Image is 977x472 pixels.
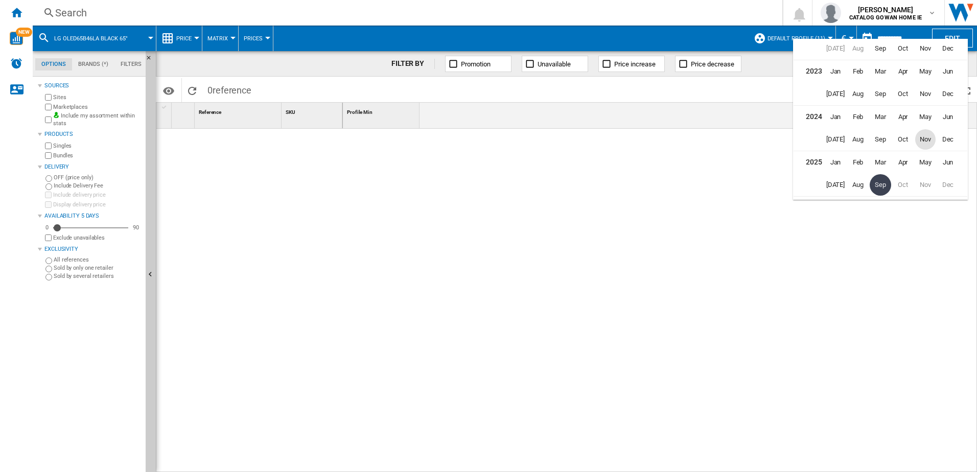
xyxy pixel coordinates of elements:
td: December 2025 [937,174,967,197]
span: Jan [825,107,846,127]
span: Nov [915,38,936,59]
span: Dec [938,129,958,150]
td: June 2024 [937,105,967,128]
td: January 2025 [824,151,847,174]
td: April 2023 [892,60,914,83]
span: Jan [825,152,846,173]
td: August 2022 [847,37,869,60]
span: Dec [938,38,958,59]
td: March 2024 [869,105,892,128]
span: Oct [893,129,913,150]
td: November 2022 [914,37,937,60]
td: October 2025 [892,174,914,197]
td: February 2024 [847,105,869,128]
td: July 2024 [824,128,847,151]
td: July 2023 [824,83,847,106]
td: January 2023 [824,60,847,83]
td: October 2023 [892,83,914,106]
td: 2024 [794,105,824,128]
span: Aug [848,84,868,104]
td: July 2025 [824,174,847,197]
span: [DATE] [825,175,846,195]
td: November 2025 [914,174,937,197]
span: Feb [848,152,868,173]
td: September 2022 [869,37,892,60]
span: Apr [893,107,913,127]
span: May [915,152,936,173]
td: February 2023 [847,60,869,83]
td: April 2025 [892,151,914,174]
td: September 2023 [869,83,892,106]
td: August 2024 [847,128,869,151]
td: April 2024 [892,105,914,128]
span: Mar [870,107,891,127]
td: October 2024 [892,128,914,151]
td: September 2025 [869,174,892,197]
span: [DATE] [825,84,846,104]
td: November 2024 [914,128,937,151]
span: Oct [893,84,913,104]
td: August 2025 [847,174,869,197]
td: October 2022 [892,37,914,60]
span: Sep [870,129,891,150]
span: Apr [893,61,913,82]
span: Sep [870,84,891,104]
span: Mar [870,152,891,173]
span: Nov [915,129,936,150]
td: September 2024 [869,128,892,151]
td: March 2023 [869,60,892,83]
md-calendar: Calendar [794,39,967,199]
td: June 2025 [937,151,967,174]
td: 2023 [794,60,824,83]
td: May 2024 [914,105,937,128]
td: November 2023 [914,83,937,106]
span: Dec [938,84,958,104]
span: May [915,107,936,127]
span: Nov [915,84,936,104]
td: December 2024 [937,128,967,151]
td: March 2025 [869,151,892,174]
td: June 2023 [937,60,967,83]
span: Sep [870,174,891,196]
span: Jan [825,61,846,82]
td: May 2025 [914,151,937,174]
td: January 2024 [824,105,847,128]
td: August 2023 [847,83,869,106]
span: Mar [870,61,891,82]
span: Oct [893,38,913,59]
td: December 2022 [937,37,967,60]
span: Feb [848,107,868,127]
span: Jun [938,152,958,173]
span: May [915,61,936,82]
td: February 2025 [847,151,869,174]
td: May 2023 [914,60,937,83]
td: December 2023 [937,83,967,106]
span: Sep [870,38,891,59]
span: Feb [848,61,868,82]
span: Jun [938,61,958,82]
span: Apr [893,152,913,173]
span: [DATE] [825,129,846,150]
td: 2025 [794,151,824,174]
td: July 2022 [824,37,847,60]
span: Aug [848,175,868,195]
span: Jun [938,107,958,127]
span: Aug [848,129,868,150]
